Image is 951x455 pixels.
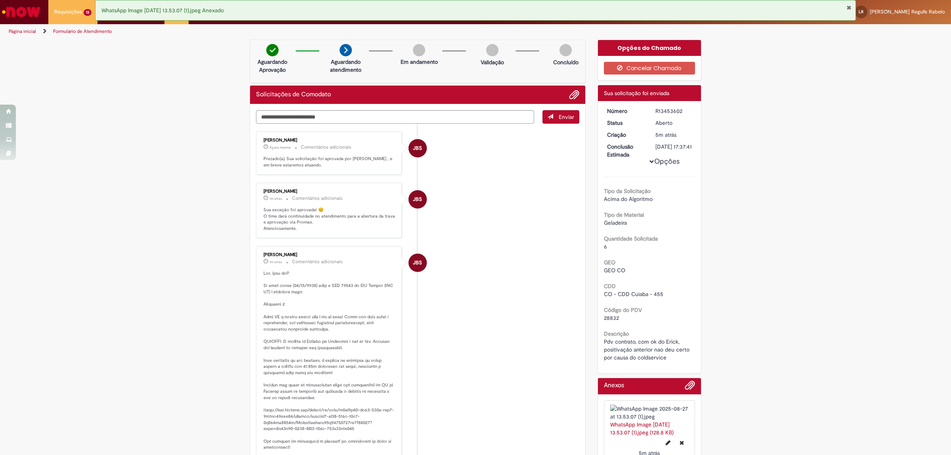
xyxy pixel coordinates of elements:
[655,131,676,138] span: 5m atrás
[604,330,629,337] b: Descrição
[601,131,650,139] dt: Criação
[604,211,644,218] b: Tipo de Material
[269,145,291,150] span: Agora mesmo
[604,306,642,314] b: Código do PDV
[292,195,343,202] small: Comentários adicionais
[846,4,852,11] button: Fechar Notificação
[604,90,669,97] span: Sua solicitação foi enviada
[601,119,650,127] dt: Status
[269,196,282,201] time: 27/08/2025 16:37:22
[610,405,689,421] img: WhatsApp Image 2025-08-27 at 13.53.07 (1).jpeg
[604,235,658,242] b: Quantidade Solicitada
[604,382,624,389] h2: Anexos
[553,58,579,66] p: Concluído
[409,254,427,272] div: Jacqueline Batista Shiota
[604,314,619,321] span: 28832
[870,8,945,15] span: [PERSON_NAME] Regufe Rabelo
[413,253,422,272] span: JBS
[269,260,282,264] time: 27/08/2025 16:37:16
[264,252,395,257] div: [PERSON_NAME]
[661,436,675,449] button: Editar nome de arquivo WhatsApp Image 2025-08-27 at 13.53.07 (1).jpeg
[413,44,425,56] img: img-circle-grey.png
[54,8,82,16] span: Requisições
[655,119,692,127] div: Aberto
[401,58,438,66] p: Em andamento
[264,156,395,168] p: Prezado(a), Sua solicitação foi aprovada por [PERSON_NAME] , e em breve estaremos atuando.
[409,190,427,208] div: Jacqueline Batista Shiota
[269,145,291,150] time: 27/08/2025 16:37:42
[604,259,615,266] b: GEO
[269,260,282,264] span: 1m atrás
[601,143,650,159] dt: Conclusão Estimada
[604,195,653,203] span: Acima do Algoritmo
[604,291,663,298] span: CO - CDD Cuiaba - 455
[264,207,395,232] p: Sua exceção foi aprovada! 😊 O time dará continuidade no atendimento para a abertura da trava e ap...
[610,421,674,436] a: WhatsApp Image [DATE] 13.53.07 (1).jpeg (128.8 KB)
[486,44,498,56] img: img-circle-grey.png
[264,138,395,143] div: [PERSON_NAME]
[256,91,331,98] h2: Solicitações de Comodato Histórico de tíquete
[269,196,282,201] span: 1m atrás
[84,9,92,16] span: 13
[9,28,36,34] a: Página inicial
[655,107,692,115] div: R13453602
[266,44,279,56] img: check-circle-green.png
[413,139,422,158] span: JBS
[413,190,422,209] span: JBS
[569,90,579,100] button: Adicionar anexos
[598,40,701,56] div: Opções do Chamado
[264,189,395,194] div: [PERSON_NAME]
[101,7,224,14] span: WhatsApp Image [DATE] 13.53.07 (1).jpeg Anexado
[675,436,689,449] button: Excluir WhatsApp Image 2025-08-27 at 13.53.07 (1).jpeg
[685,380,695,394] button: Adicionar anexos
[604,187,651,195] b: Tipo da Solicitação
[542,110,579,124] button: Enviar
[253,58,292,74] p: Aguardando Aprovação
[604,62,695,75] button: Cancelar Chamado
[859,9,863,14] span: LR
[559,113,574,120] span: Enviar
[604,338,691,361] span: Pdv contrato, com ok do Erick, positivação anterior nao deu certo por causa do coldservice
[560,44,572,56] img: img-circle-grey.png
[327,58,365,74] p: Aguardando atendimento
[604,267,625,274] span: GEO CO
[604,219,627,226] span: Geladeira
[604,243,607,250] span: 6
[655,143,692,151] div: [DATE] 17:37:41
[601,107,650,115] dt: Número
[604,283,616,290] b: CDD
[340,44,352,56] img: arrow-next.png
[1,4,42,20] img: ServiceNow
[256,110,534,124] textarea: Digite sua mensagem aqui...
[292,258,343,265] small: Comentários adicionais
[6,24,628,39] ul: Trilhas de página
[53,28,112,34] a: Formulário de Atendimento
[409,139,427,157] div: Jacqueline Batista Shiota
[481,58,504,66] p: Validação
[301,144,351,151] small: Comentários adicionais
[655,131,692,139] div: 27/08/2025 16:33:14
